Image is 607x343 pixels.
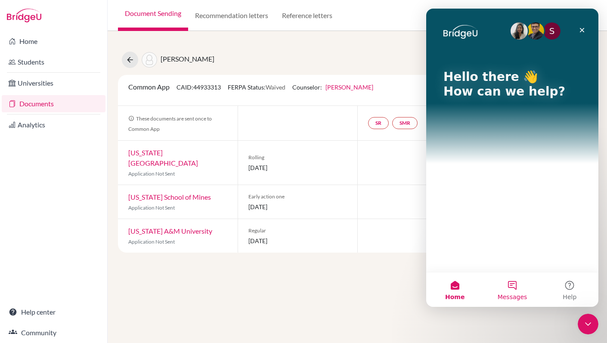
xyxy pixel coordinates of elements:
a: Analytics [2,116,105,133]
a: Home [2,33,105,50]
button: [PERSON_NAME] [530,7,597,24]
a: [US_STATE] School of Mines [128,193,211,201]
a: SMR [392,117,418,129]
span: Common App [128,83,170,91]
span: Early action one [248,193,347,201]
span: [DATE] [248,163,347,172]
span: [PERSON_NAME] [161,55,214,63]
img: Bridge-U [7,9,41,22]
span: [DATE] [248,236,347,245]
a: SR [368,117,389,129]
a: Universities [2,74,105,92]
span: Application Not Sent [128,170,175,177]
span: FERPA Status: [228,83,285,91]
span: CAID: 44933313 [177,83,221,91]
span: [DATE] [248,202,347,211]
span: Application Not Sent [128,204,175,211]
span: Waived [266,83,285,91]
a: Documents [2,95,105,112]
iframe: Intercom live chat [426,9,598,307]
span: These documents are sent once to Common App [128,115,212,132]
span: Application Not Sent [128,238,175,245]
a: [US_STATE] A&M University [128,227,212,235]
a: Help center [2,303,105,321]
iframe: Intercom live chat [578,314,598,334]
span: Rolling [248,154,347,161]
span: Counselor: [292,83,373,91]
a: [US_STATE][GEOGRAPHIC_DATA] [128,148,198,167]
span: Regular [248,227,347,235]
a: Community [2,324,105,341]
a: [PERSON_NAME] [325,83,373,91]
a: Students [2,53,105,71]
